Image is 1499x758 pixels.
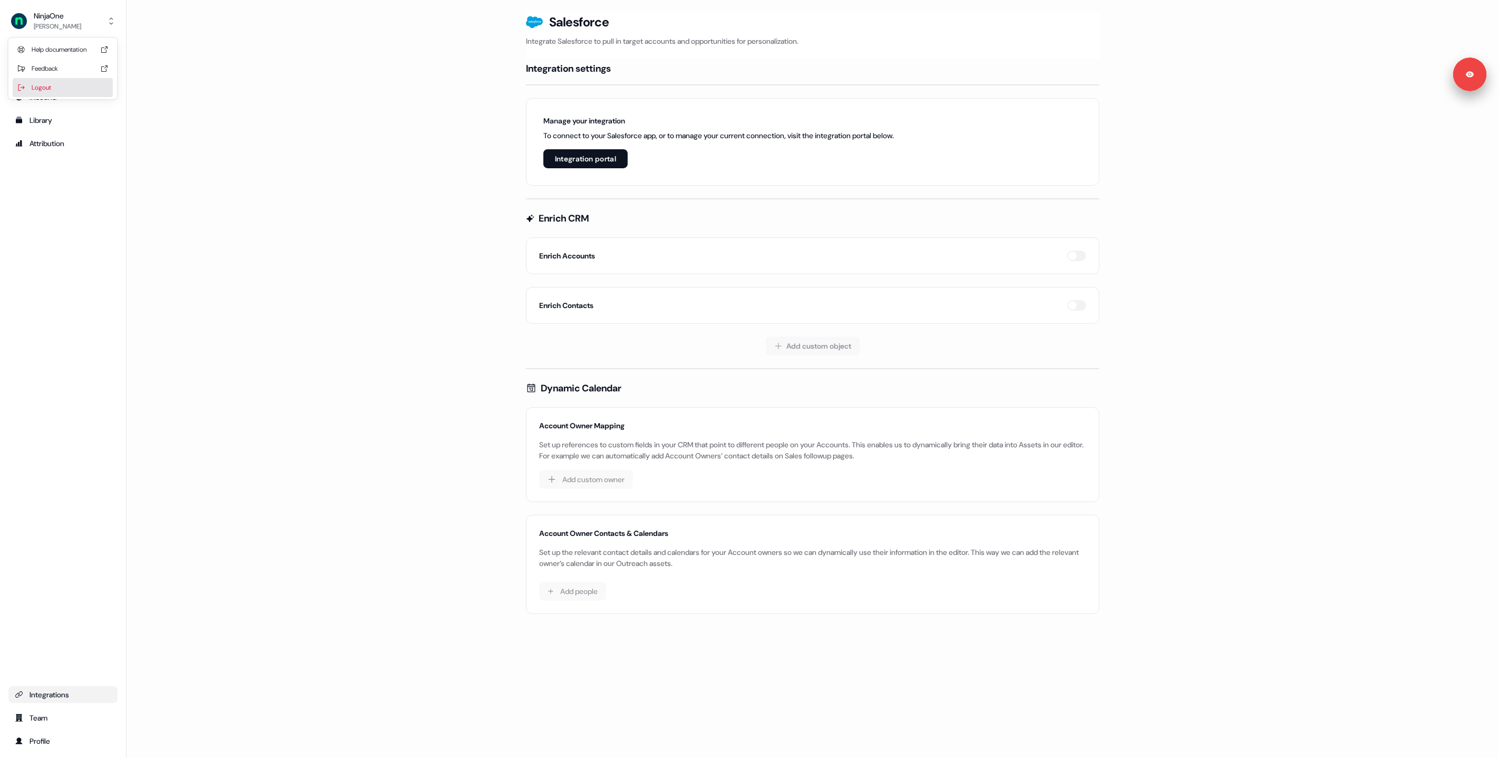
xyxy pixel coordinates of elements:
button: NinjaOne[PERSON_NAME] [8,8,118,34]
h5: Enrich Contacts [539,300,593,311]
div: Account Owner Contacts & Calendars [539,528,1086,539]
a: Go to integrations [8,686,118,703]
h4: Integration settings [526,62,611,75]
div: Help documentation [13,40,113,59]
div: Set up references to custom fields in your CRM that point to different people on your Accounts. T... [539,439,1086,462]
div: [PERSON_NAME] [34,21,81,32]
h3: Salesforce [549,14,609,30]
div: Feedback [13,59,113,78]
div: NinjaOne[PERSON_NAME] [8,38,117,99]
div: Profile [15,736,111,746]
h4: Enrich CRM [539,212,589,225]
div: Logout [13,78,113,97]
div: Integrations [15,689,111,700]
a: Go to team [8,709,118,726]
div: NinjaOne [34,11,81,21]
p: Integrate Salesforce to pull in target accounts and opportunities for personalization. [526,36,1099,46]
h6: Manage your integration [543,116,894,126]
a: Go to templates [8,112,118,129]
div: Team [15,713,111,723]
div: Attribution [15,138,111,149]
div: Account Owner Mapping [539,420,1086,431]
a: Go to attribution [8,135,118,152]
h4: Dynamic Calendar [541,382,621,395]
button: Integration portal [543,149,628,168]
p: To connect to your Salesforce app, or to manage your current connection, visit the integration po... [543,130,894,141]
a: Go to profile [8,733,118,750]
div: Library [15,115,111,126]
div: Set up the relevant contact details and calendars for your Account owners so we can dynamically u... [539,547,1086,569]
h5: Enrich Accounts [539,251,595,261]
